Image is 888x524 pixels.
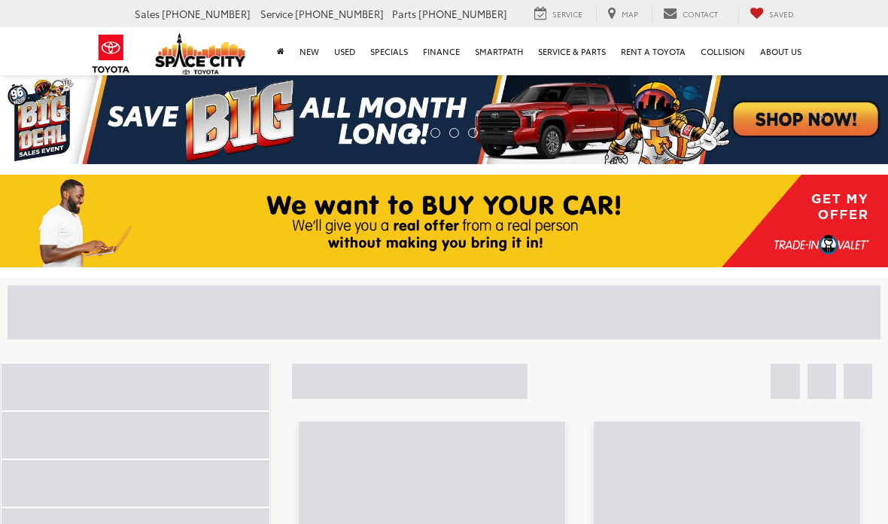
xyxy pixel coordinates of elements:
[363,27,415,75] a: Specials
[531,27,613,75] a: Service & Parts
[260,7,293,20] span: Service
[738,6,805,22] a: My Saved Vehicles
[652,6,729,22] a: Contact
[769,8,794,20] span: Saved
[523,6,594,22] a: Service
[162,7,251,20] span: [PHONE_NUMBER]
[392,7,416,20] span: Parts
[622,8,638,20] span: Map
[415,27,467,75] a: Finance
[295,7,384,20] span: [PHONE_NUMBER]
[613,27,693,75] a: Rent a Toyota
[596,6,649,22] a: Map
[418,7,507,20] span: [PHONE_NUMBER]
[327,27,363,75] a: Used
[135,7,160,20] span: Sales
[753,27,809,75] a: About Us
[467,27,531,75] a: SmartPath
[292,27,327,75] a: New
[552,8,582,20] span: Service
[683,8,718,20] span: Contact
[155,33,245,75] img: Space City Toyota
[693,27,753,75] a: Collision
[83,29,139,78] img: Toyota
[269,27,292,75] a: Home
